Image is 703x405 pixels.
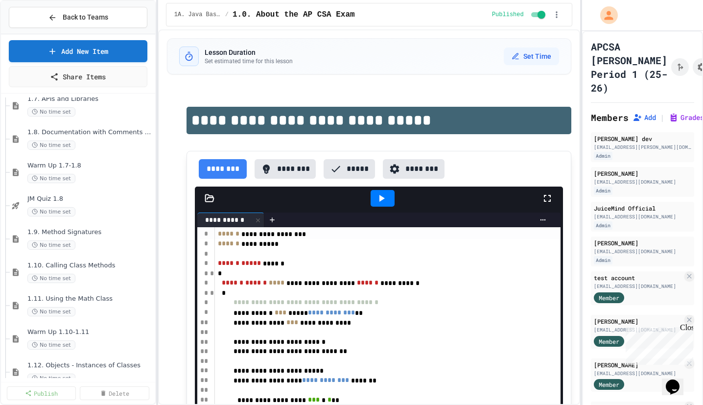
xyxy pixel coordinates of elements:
[27,207,75,216] span: No time set
[633,113,656,122] button: Add
[27,162,153,170] span: Warm Up 1.7-1.8
[9,40,147,62] a: Add New Item
[594,248,691,255] div: [EMAIL_ADDRESS][DOMAIN_NAME]
[599,380,619,389] span: Member
[80,386,149,400] a: Delete
[27,340,75,350] span: No time set
[599,337,619,346] span: Member
[9,7,147,28] button: Back to Teams
[63,12,108,23] span: Back to Teams
[205,48,293,57] h3: Lesson Duration
[27,262,153,270] span: 1.10. Calling Class Methods
[27,107,75,117] span: No time set
[27,307,75,316] span: No time set
[27,274,75,283] span: No time set
[492,11,524,19] span: Published
[4,4,68,62] div: Chat with us now!Close
[225,11,229,19] span: /
[622,323,693,365] iframe: chat widget
[594,178,691,186] div: [EMAIL_ADDRESS][DOMAIN_NAME]
[27,195,153,203] span: JM Quiz 1.8
[27,328,153,336] span: Warm Up 1.10-1.11
[594,221,612,230] div: Admin
[599,293,619,302] span: Member
[27,361,153,370] span: 1.12. Objects - Instances of Classes
[594,360,682,369] div: [PERSON_NAME]
[27,295,153,303] span: 1.11. Using the Math Class
[594,204,691,213] div: JuiceMind Official
[594,143,691,151] div: [EMAIL_ADDRESS][PERSON_NAME][DOMAIN_NAME]
[594,169,691,178] div: [PERSON_NAME]
[594,283,682,290] div: [EMAIL_ADDRESS][DOMAIN_NAME]
[27,141,75,150] span: No time set
[662,366,693,395] iframe: chat widget
[594,187,612,195] div: Admin
[7,386,76,400] a: Publish
[504,48,559,65] button: Set Time
[590,4,620,26] div: My Account
[594,213,691,220] div: [EMAIL_ADDRESS][DOMAIN_NAME]
[27,174,75,183] span: No time set
[27,240,75,250] span: No time set
[594,134,691,143] div: [PERSON_NAME] dev
[27,228,153,237] span: 1.9. Method Signatures
[594,317,682,326] div: [PERSON_NAME]
[27,374,75,383] span: No time set
[492,9,547,21] div: Content is published and visible to students
[594,273,682,282] div: test account
[594,256,612,264] div: Admin
[27,128,153,137] span: 1.8. Documentation with Comments and Preconditions
[174,11,221,19] span: 1A. Java Basics
[9,66,147,87] a: Share Items
[233,9,355,21] span: 1.0. About the AP CSA Exam
[591,111,629,124] h2: Members
[594,152,612,160] div: Admin
[671,58,689,76] button: Click to see fork details
[591,40,667,95] h1: APCSA [PERSON_NAME] Period 1 (25-26)
[660,112,665,123] span: |
[594,238,691,247] div: [PERSON_NAME]
[27,95,153,103] span: 1.7. APIs and Libraries
[594,326,682,334] div: [EMAIL_ADDRESS][DOMAIN_NAME]
[594,370,682,377] div: [EMAIL_ADDRESS][DOMAIN_NAME]
[205,57,293,65] p: Set estimated time for this lesson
